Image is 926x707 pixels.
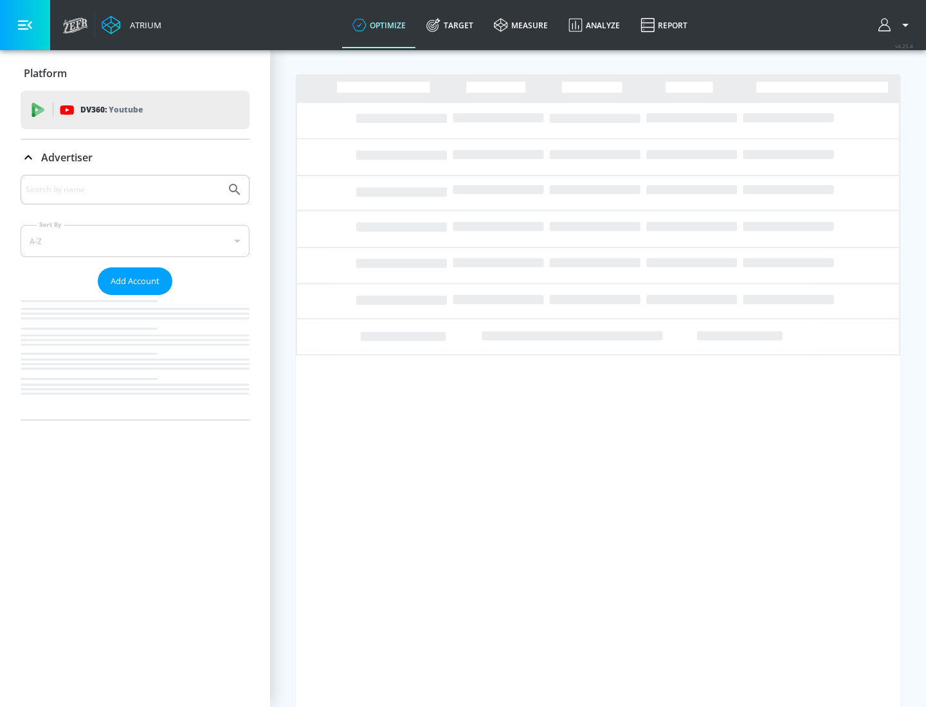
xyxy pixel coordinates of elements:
button: Add Account [98,267,172,295]
a: Target [416,2,484,48]
p: Advertiser [41,150,93,165]
div: Atrium [125,19,161,31]
a: measure [484,2,558,48]
a: Atrium [102,15,161,35]
div: Advertiser [21,175,250,420]
span: Add Account [111,274,159,289]
input: Search by name [26,181,221,198]
p: Youtube [109,103,143,116]
label: Sort By [37,220,64,229]
p: Platform [24,66,67,80]
div: Platform [21,55,250,91]
nav: list of Advertiser [21,295,250,420]
span: v 4.25.4 [895,42,913,49]
p: DV360: [80,103,143,117]
div: Advertiser [21,139,250,175]
a: optimize [342,2,416,48]
a: Analyze [558,2,630,48]
a: Report [630,2,698,48]
div: DV360: Youtube [21,91,250,129]
div: A-Z [21,225,250,257]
